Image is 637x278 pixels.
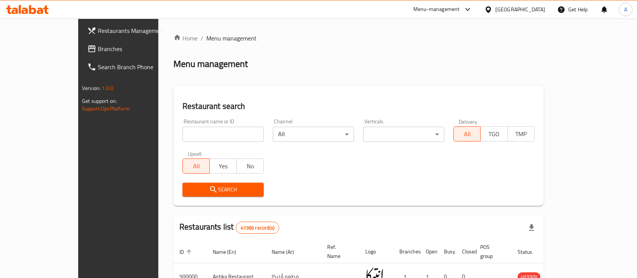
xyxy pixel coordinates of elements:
[82,104,130,113] a: Support.OpsPlatform
[182,101,535,112] h2: Restaurant search
[206,34,257,43] span: Menu management
[81,40,185,58] a: Branches
[393,240,420,263] th: Branches
[81,22,185,40] a: Restaurants Management
[273,127,354,142] div: All
[98,26,179,35] span: Restaurants Management
[209,158,237,174] button: Yes
[186,161,207,172] span: All
[413,5,460,14] div: Menu-management
[507,126,535,141] button: TMP
[236,224,279,231] span: 41366 record(s)
[189,185,258,194] span: Search
[237,158,264,174] button: No
[327,242,350,261] span: Ref. Name
[495,5,545,14] div: [GEOGRAPHIC_DATA]
[511,129,532,140] span: TMP
[518,247,542,256] span: Status
[523,219,541,237] div: Export file
[272,247,304,256] span: Name (Ar)
[456,240,474,263] th: Closed
[179,221,279,234] h2: Restaurants list
[82,83,100,93] span: Version:
[480,126,507,141] button: TGO
[81,58,185,76] a: Search Branch Phone
[98,62,179,71] span: Search Branch Phone
[173,58,248,70] h2: Menu management
[188,151,202,156] label: Upsell
[240,161,261,172] span: No
[420,240,438,263] th: Open
[82,96,117,106] span: Get support on:
[102,83,113,93] span: 1.0.0
[236,222,279,234] div: Total records count
[182,158,210,174] button: All
[359,240,393,263] th: Logo
[363,127,444,142] div: ​
[213,247,246,256] span: Name (En)
[457,129,478,140] span: All
[459,119,478,124] label: Delivery
[179,247,194,256] span: ID
[453,126,481,141] button: All
[480,242,502,261] span: POS group
[182,127,264,142] input: Search for restaurant name or ID..
[201,34,203,43] li: /
[438,240,456,263] th: Busy
[484,129,504,140] span: TGO
[173,34,544,43] nav: breadcrumb
[624,5,627,14] span: A
[213,161,233,172] span: Yes
[173,34,198,43] a: Home
[98,44,179,53] span: Branches
[182,183,264,197] button: Search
